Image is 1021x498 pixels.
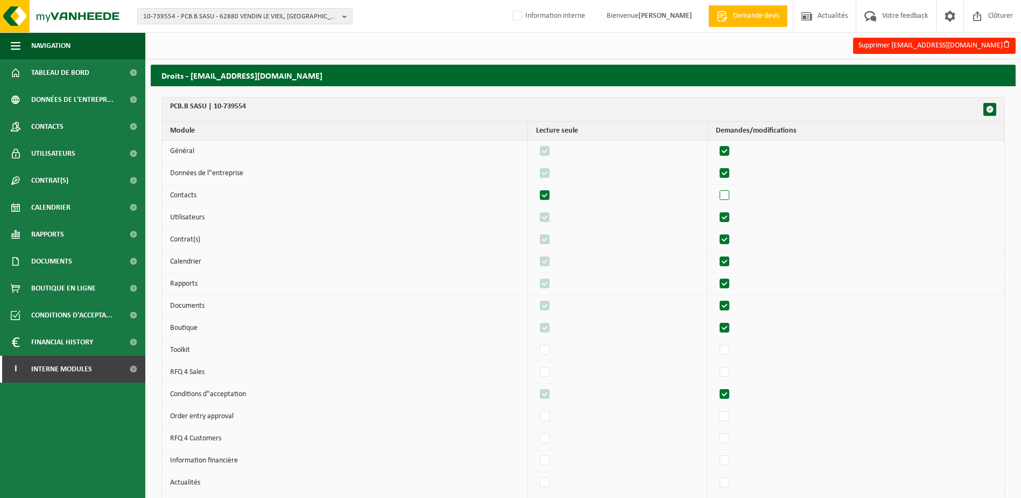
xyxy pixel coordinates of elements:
a: Demande devis [708,5,787,27]
span: Demande devis [730,11,782,22]
td: Information financière [162,450,528,472]
td: Order entry approval [162,406,528,428]
th: Lecture seule [528,122,708,141]
span: I [11,356,20,383]
span: Boutique en ligne [31,275,96,302]
span: Calendrier [31,194,71,221]
th: Demandes/modifications [708,122,1004,141]
span: Documents [31,248,72,275]
span: Interne modules [31,356,92,383]
td: Données de l"entreprise [162,163,528,185]
label: Information interne [510,8,585,24]
td: Utilisateurs [162,207,528,229]
td: RFQ 4 Customers [162,428,528,450]
span: Rapports [31,221,64,248]
span: Navigation [31,32,71,59]
td: Contrat(s) [162,229,528,251]
button: Supprimer [EMAIL_ADDRESS][DOMAIN_NAME] [853,38,1016,54]
span: 10-739554 - PCB.B SASU - 62880 VENDIN LE VIEIL, [GEOGRAPHIC_DATA] ZI BOIS RIGAULT NORD 2 [143,9,338,25]
h2: Droits - [EMAIL_ADDRESS][DOMAIN_NAME] [151,65,1016,86]
button: 10-739554 - PCB.B SASU - 62880 VENDIN LE VIEIL, [GEOGRAPHIC_DATA] ZI BOIS RIGAULT NORD 2 [137,8,353,24]
span: Tableau de bord [31,59,89,86]
td: Calendrier [162,251,528,273]
span: Financial History [31,329,93,356]
span: Données de l'entrepr... [31,86,114,113]
span: Utilisateurs [31,140,75,167]
th: PCB.B SASU | 10-739554 [162,98,1004,122]
td: Toolkit [162,340,528,362]
td: Général [162,141,528,163]
strong: [PERSON_NAME] [638,12,692,20]
td: RFQ 4 Sales [162,362,528,384]
td: Actualités [162,472,528,494]
td: Boutique [162,317,528,340]
th: Module [162,122,528,141]
span: Contrat(s) [31,167,68,194]
td: Documents [162,295,528,317]
td: Conditions d"acceptation [162,384,528,406]
span: Conditions d'accepta... [31,302,112,329]
td: Rapports [162,273,528,295]
td: Contacts [162,185,528,207]
span: Contacts [31,113,64,140]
